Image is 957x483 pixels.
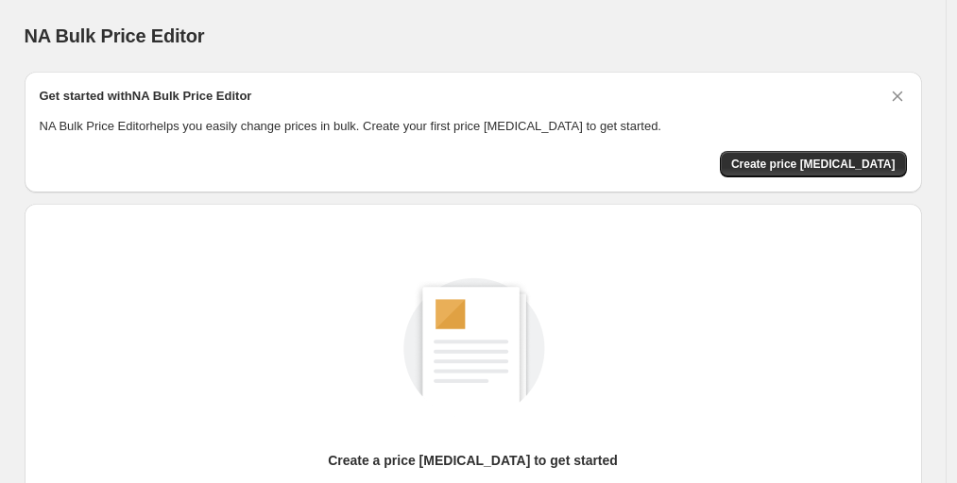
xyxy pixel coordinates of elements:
[720,151,907,177] button: Create price change job
[888,87,907,106] button: Dismiss card
[40,87,252,106] h2: Get started with NA Bulk Price Editor
[731,157,896,172] span: Create price [MEDICAL_DATA]
[40,117,907,136] p: NA Bulk Price Editor helps you easily change prices in bulk. Create your first price [MEDICAL_DAT...
[25,25,205,46] span: NA Bulk Price Editor
[328,451,618,470] p: Create a price [MEDICAL_DATA] to get started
